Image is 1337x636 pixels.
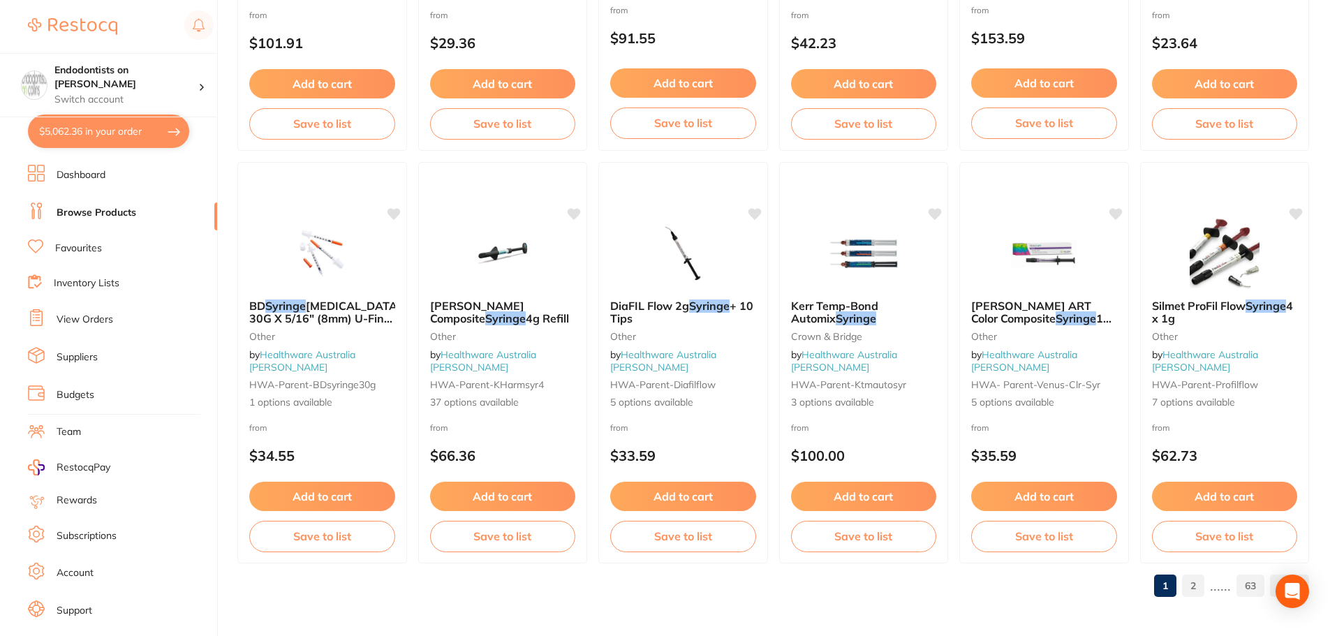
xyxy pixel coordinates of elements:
[485,311,526,325] em: Syringe
[249,348,355,374] a: Healthware Australia [PERSON_NAME]
[249,448,395,464] p: $34.55
[610,68,756,98] button: Add to cart
[430,299,524,325] span: [PERSON_NAME] Composite
[1152,378,1258,391] span: HWA-parent-profilflow
[1246,299,1286,313] em: Syringe
[610,521,756,552] button: Save to list
[249,108,395,139] button: Save to list
[836,311,876,325] em: Syringe
[971,68,1117,98] button: Add to cart
[971,5,989,15] span: from
[1182,572,1204,600] a: 2
[22,71,47,96] img: Endodontists on Collins
[1152,422,1170,433] span: from
[1152,299,1298,325] b: Silmet ProFil Flow Syringe 4 x 1g
[971,448,1117,464] p: $35.59
[249,422,267,433] span: from
[818,219,909,288] img: Kerr Temp-Bond Automix Syringe
[610,108,756,138] button: Save to list
[610,378,716,391] span: HWA-parent-diafilflow
[791,10,809,20] span: from
[430,378,544,391] span: HWA-parent-KHarmsyr4
[791,448,937,464] p: $100.00
[791,108,937,139] button: Save to list
[610,482,756,511] button: Add to cart
[791,348,897,374] a: Healthware Australia [PERSON_NAME]
[1236,572,1264,600] a: 63
[791,482,937,511] button: Add to cart
[610,348,716,374] span: by
[610,299,689,313] span: DiaFIL Flow 2g
[249,482,395,511] button: Add to cart
[276,219,367,288] img: BD Syringe Insulin 30G X 5/16" (8mm) U-Fine 100/Box
[57,350,98,364] a: Suppliers
[689,299,730,313] em: Syringe
[971,521,1117,552] button: Save to list
[637,219,728,288] img: DiaFIL Flow 2g Syringe + 10 Tips
[791,35,937,51] p: $42.23
[249,299,395,325] b: BD Syringe Insulin 30G X 5/16" (8mm) U-Fine 100/Box
[791,299,937,325] b: Kerr Temp-Bond Automix Syringe
[430,396,576,410] span: 37 options available
[1152,521,1298,552] button: Save to list
[971,30,1117,46] p: $153.59
[430,482,576,511] button: Add to cart
[28,459,45,475] img: RestocqPay
[57,566,94,580] a: Account
[1056,311,1096,325] em: Syringe
[430,108,576,139] button: Save to list
[971,378,1100,391] span: HWA- parent-Venus-Clr-Syr
[249,331,395,342] small: other
[430,348,536,374] span: by
[1210,577,1231,593] p: ......
[1152,10,1170,20] span: from
[610,30,756,46] p: $91.55
[526,311,569,325] span: 4g Refill
[1152,396,1298,410] span: 7 options available
[971,311,1111,338] span: 1g + 5 tips
[57,425,81,439] a: Team
[971,108,1117,138] button: Save to list
[430,348,536,374] a: Healthware Australia [PERSON_NAME]
[971,299,1091,325] span: [PERSON_NAME] ART Color Composite
[1152,331,1298,342] small: other
[249,10,267,20] span: from
[1179,219,1270,288] img: Silmet ProFil Flow Syringe 4 x 1g
[430,521,576,552] button: Save to list
[791,69,937,98] button: Add to cart
[430,331,576,342] small: other
[1152,69,1298,98] button: Add to cart
[430,10,448,20] span: from
[610,299,753,325] span: + 10 Tips
[55,242,102,256] a: Favourites
[791,396,937,410] span: 3 options available
[457,219,548,288] img: Kerr Harmonize Composite Syringe 4g Refill
[28,114,189,148] button: $5,062.36 in your order
[971,299,1117,325] b: Kulzer Venus ART Color Composite Syringe 1g + 5 tips
[54,93,198,107] p: Switch account
[57,604,92,618] a: Support
[971,348,1077,374] a: Healthware Australia [PERSON_NAME]
[57,529,117,543] a: Subscriptions
[54,276,119,290] a: Inventory Lists
[57,461,110,475] span: RestocqPay
[249,35,395,51] p: $101.91
[791,299,878,325] span: Kerr Temp-Bond Automix
[430,448,576,464] p: $66.36
[1152,348,1258,374] span: by
[610,396,756,410] span: 5 options available
[249,378,376,391] span: HWA-parent-BDsyringe30g
[1152,299,1293,325] span: 4 x 1g
[249,348,355,374] span: by
[430,299,576,325] b: Kerr Harmonize Composite Syringe 4g Refill
[430,35,576,51] p: $29.36
[430,422,448,433] span: from
[430,69,576,98] button: Add to cart
[1152,348,1258,374] a: Healthware Australia [PERSON_NAME]
[57,313,113,327] a: View Orders
[610,448,756,464] p: $33.59
[28,10,117,43] a: Restocq Logo
[971,422,989,433] span: from
[998,219,1089,288] img: Kulzer Venus ART Color Composite Syringe 1g + 5 tips
[791,348,897,374] span: by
